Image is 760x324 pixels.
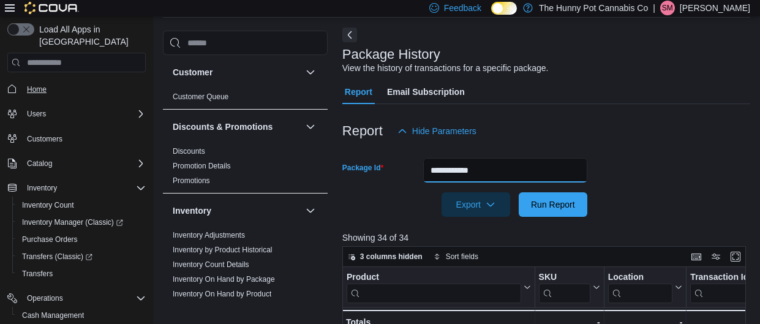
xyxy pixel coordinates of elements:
[173,176,210,185] a: Promotions
[22,217,123,227] span: Inventory Manager (Classic)
[22,235,78,244] span: Purchase Orders
[27,293,63,303] span: Operations
[17,308,146,323] span: Cash Management
[12,265,151,282] button: Transfers
[22,107,51,121] button: Users
[519,192,587,217] button: Run Report
[2,80,151,97] button: Home
[442,192,510,217] button: Export
[22,269,53,279] span: Transfers
[449,192,503,217] span: Export
[709,249,723,264] button: Display options
[608,272,672,284] div: Location
[393,119,481,143] button: Hide Parameters
[360,252,423,262] span: 3 columns hidden
[342,232,750,244] p: Showing 34 of 34
[17,249,97,264] a: Transfers (Classic)
[17,232,146,247] span: Purchase Orders
[345,80,372,104] span: Report
[173,246,273,254] a: Inventory by Product Historical
[27,85,47,94] span: Home
[173,92,228,101] a: Customer Queue
[347,272,521,284] div: Product
[538,272,590,284] div: SKU
[173,290,271,298] a: Inventory On Hand by Product
[17,198,146,213] span: Inventory Count
[27,134,62,144] span: Customers
[173,289,271,299] span: Inventory On Hand by Product
[12,197,151,214] button: Inventory Count
[173,205,211,217] h3: Inventory
[491,2,517,15] input: Dark Mode
[303,65,318,80] button: Customer
[17,266,58,281] a: Transfers
[444,2,481,14] span: Feedback
[22,291,68,306] button: Operations
[163,89,328,109] div: Customer
[173,66,213,78] h3: Customer
[17,266,146,281] span: Transfers
[538,272,600,303] button: SKU
[22,82,51,97] a: Home
[342,47,440,62] h3: Package History
[22,181,62,195] button: Inventory
[342,124,383,138] h3: Report
[22,107,146,121] span: Users
[173,275,275,284] a: Inventory On Hand by Package
[17,232,83,247] a: Purchase Orders
[173,161,231,171] span: Promotion Details
[412,125,476,137] span: Hide Parameters
[2,179,151,197] button: Inventory
[173,231,245,239] a: Inventory Adjustments
[387,80,465,104] span: Email Subscription
[27,159,52,168] span: Catalog
[660,1,675,15] div: Sarah Martin
[22,311,84,320] span: Cash Management
[531,198,575,211] span: Run Report
[446,252,478,262] span: Sort fields
[539,1,648,15] p: The Hunny Pot Cannabis Co
[17,215,146,230] span: Inventory Manager (Classic)
[17,249,146,264] span: Transfers (Classic)
[347,272,531,303] button: Product
[173,121,273,133] h3: Discounts & Promotions
[12,231,151,248] button: Purchase Orders
[347,272,521,303] div: Product
[342,163,383,173] label: Package Id
[2,130,151,148] button: Customers
[342,28,357,42] button: Next
[173,121,301,133] button: Discounts & Promotions
[608,272,682,303] button: Location
[173,162,231,170] a: Promotion Details
[17,215,128,230] a: Inventory Manager (Classic)
[680,1,750,15] p: [PERSON_NAME]
[342,62,549,75] div: View the history of transactions for a specific package.
[22,132,67,146] a: Customers
[2,290,151,307] button: Operations
[22,81,146,96] span: Home
[173,92,228,102] span: Customer Queue
[173,260,249,269] a: Inventory Count Details
[173,260,249,269] span: Inventory Count Details
[22,156,57,171] button: Catalog
[662,1,673,15] span: SM
[12,248,151,265] a: Transfers (Classic)
[173,245,273,255] span: Inventory by Product Historical
[653,1,655,15] p: |
[608,272,672,303] div: Location
[22,181,146,195] span: Inventory
[173,146,205,156] span: Discounts
[27,183,57,193] span: Inventory
[173,66,301,78] button: Customer
[12,214,151,231] a: Inventory Manager (Classic)
[163,144,328,193] div: Discounts & Promotions
[343,249,427,264] button: 3 columns hidden
[24,2,79,14] img: Cova
[22,156,146,171] span: Catalog
[22,200,74,210] span: Inventory Count
[22,291,146,306] span: Operations
[689,249,704,264] button: Keyboard shortcuts
[303,119,318,134] button: Discounts & Promotions
[173,176,210,186] span: Promotions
